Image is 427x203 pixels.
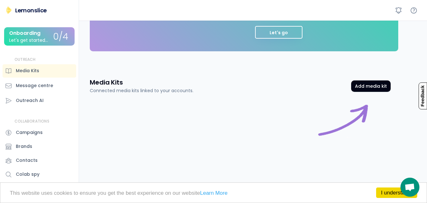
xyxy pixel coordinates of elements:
div: Contacts [16,157,38,164]
p: This website uses cookies to ensure you get the best experience on our website [10,190,417,196]
div: Outreach AI [16,97,44,104]
a: I understand! [376,187,417,198]
div: Let's get started... [9,38,48,43]
div: Campaigns [16,129,43,136]
div: OUTREACH [15,57,36,62]
div: Connected media kits linked to your accounts. [90,87,193,94]
div: Start here [315,102,372,159]
h3: Media Kits [90,78,123,87]
div: 0/4 [53,32,68,42]
div: COLLABORATIONS [15,119,49,124]
a: Open chat [400,178,419,197]
button: Let's go [255,26,302,39]
div: Onboarding [9,30,40,36]
div: Lemonslice [15,6,47,14]
button: Add media kit [351,80,391,92]
a: Learn More [200,190,228,196]
div: Message centre [16,82,53,89]
div: Colab spy [16,171,40,178]
img: Lemonslice [5,6,13,14]
div: Brands [16,143,32,150]
div: Media Kits [16,67,39,74]
img: connect%20image%20purple.gif [315,102,372,159]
